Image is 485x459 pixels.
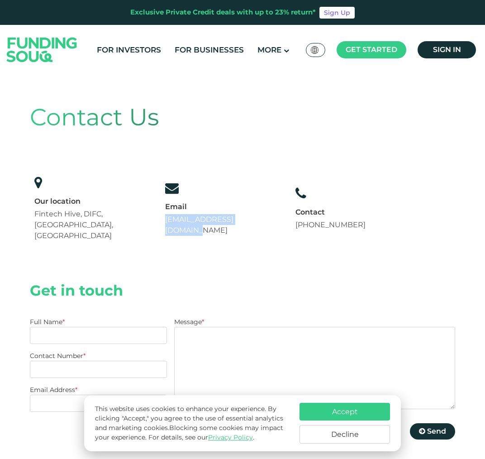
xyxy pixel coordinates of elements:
[300,425,390,444] button: Decline
[346,45,397,54] span: Get started
[433,45,461,54] span: Sign in
[427,427,446,435] span: Send
[95,43,163,57] a: For Investors
[257,45,281,54] span: More
[295,220,366,229] a: [PHONE_NUMBER]
[30,318,65,326] label: Full Name
[311,46,319,54] img: SA Flag
[34,196,148,206] div: Our location
[165,215,233,234] a: [EMAIL_ADDRESS][DOMAIN_NAME]
[34,210,113,240] span: Fintech Hive, DIFC, [GEOGRAPHIC_DATA], [GEOGRAPHIC_DATA]
[319,7,355,19] a: Sign Up
[165,202,279,212] div: Email
[30,282,455,299] h2: Get in touch
[30,100,455,135] div: Contact Us
[95,404,290,442] p: This website uses cookies to enhance your experience. By clicking "Accept," you agree to the use ...
[30,386,77,394] label: Email Address
[410,423,455,440] button: Send
[30,352,86,360] label: Contact Number
[130,7,316,18] div: Exclusive Private Credit deals with up to 23% return*
[418,41,476,58] a: Sign in
[295,207,366,217] div: Contact
[148,433,254,441] span: For details, see our .
[172,43,246,57] a: For Businesses
[300,403,390,421] button: Accept
[95,424,283,441] span: Blocking some cookies may impact your experience.
[174,318,204,326] label: Message
[208,433,253,441] a: Privacy Policy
